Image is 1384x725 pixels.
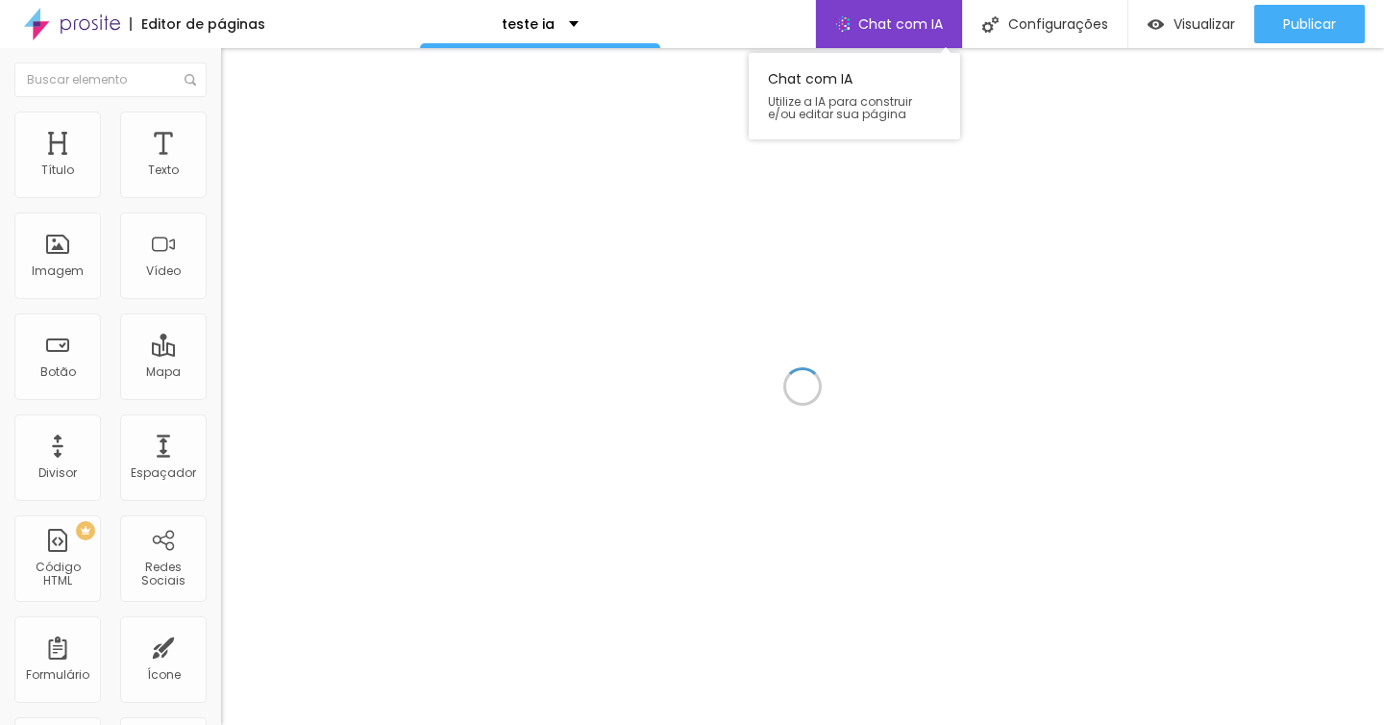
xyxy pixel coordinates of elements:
[1283,16,1336,32] span: Publicar
[1148,16,1164,33] img: view-1.svg
[148,163,179,177] div: Texto
[32,264,84,278] div: Imagem
[40,365,76,379] div: Botão
[147,668,181,682] div: Ícone
[19,561,95,588] div: Código HTML
[858,17,943,31] span: Chat com IA
[982,16,999,33] img: Icone
[41,163,74,177] div: Título
[1174,16,1235,32] span: Visualizar
[835,16,851,32] img: AI
[502,17,555,31] p: teste ia
[146,264,181,278] div: Vídeo
[185,74,196,86] img: Icone
[146,365,181,379] div: Mapa
[768,95,941,120] span: Utilize a IA para construir e/ou editar sua página
[131,466,196,480] div: Espaçador
[38,466,77,480] div: Divisor
[1128,5,1254,43] button: Visualizar
[125,561,201,588] div: Redes Sociais
[749,53,960,139] div: Chat com IA
[26,668,89,682] div: Formulário
[14,62,207,97] input: Buscar elemento
[1254,5,1365,43] button: Publicar
[130,17,265,31] div: Editor de páginas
